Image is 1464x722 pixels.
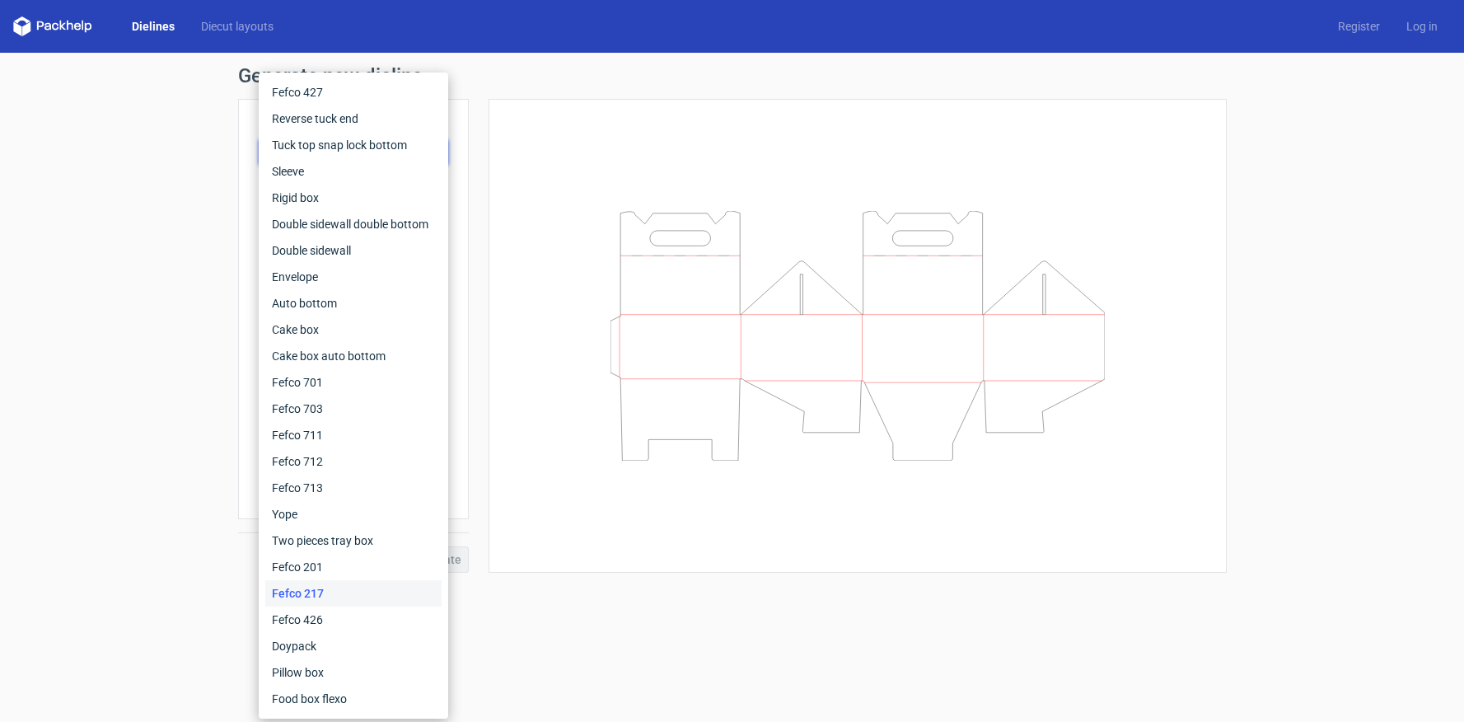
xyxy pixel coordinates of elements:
[265,158,442,185] div: Sleeve
[265,659,442,686] div: Pillow box
[265,132,442,158] div: Tuck top snap lock bottom
[265,396,442,422] div: Fefco 703
[188,18,287,35] a: Diecut layouts
[265,422,442,448] div: Fefco 711
[265,369,442,396] div: Fefco 701
[265,607,442,633] div: Fefco 426
[265,185,442,211] div: Rigid box
[265,580,442,607] div: Fefco 217
[265,686,442,712] div: Food box flexo
[265,316,442,343] div: Cake box
[265,343,442,369] div: Cake box auto bottom
[265,448,442,475] div: Fefco 712
[1393,18,1451,35] a: Log in
[119,18,188,35] a: Dielines
[238,66,1227,86] h1: Generate new dieline
[265,105,442,132] div: Reverse tuck end
[265,79,442,105] div: Fefco 427
[265,290,442,316] div: Auto bottom
[265,527,442,554] div: Two pieces tray box
[265,554,442,580] div: Fefco 201
[265,211,442,237] div: Double sidewall double bottom
[1325,18,1393,35] a: Register
[265,264,442,290] div: Envelope
[265,475,442,501] div: Fefco 713
[265,501,442,527] div: Yope
[265,633,442,659] div: Doypack
[265,237,442,264] div: Double sidewall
